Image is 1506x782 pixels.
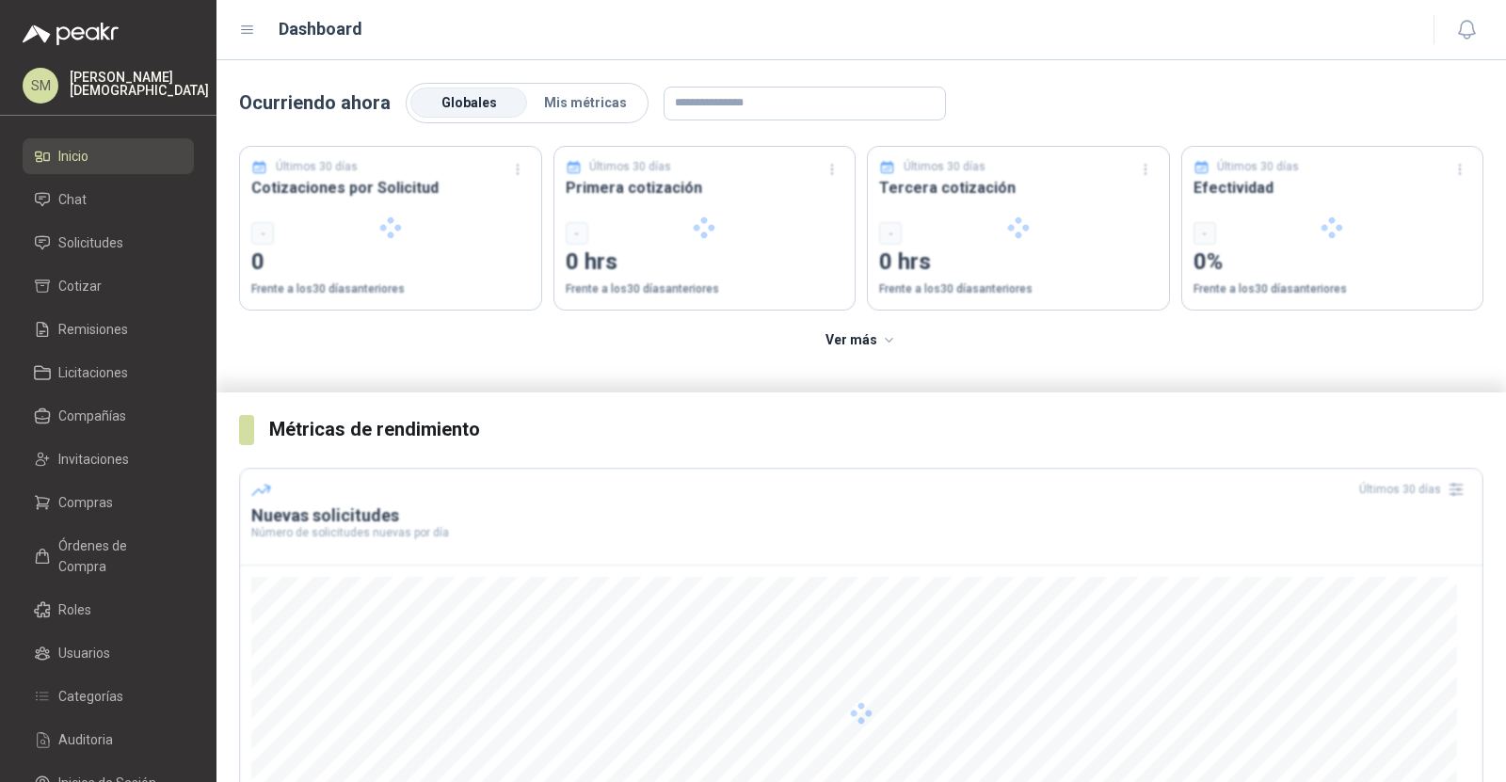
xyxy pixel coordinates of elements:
[58,492,113,513] span: Compras
[815,322,908,359] button: Ver más
[23,441,194,477] a: Invitaciones
[23,635,194,671] a: Usuarios
[58,686,123,707] span: Categorías
[239,88,391,118] p: Ocurriendo ahora
[441,95,497,110] span: Globales
[58,599,91,620] span: Roles
[70,71,209,97] p: [PERSON_NAME] [DEMOGRAPHIC_DATA]
[58,535,176,577] span: Órdenes de Compra
[58,146,88,167] span: Inicio
[23,722,194,758] a: Auditoria
[23,355,194,391] a: Licitaciones
[23,182,194,217] a: Chat
[23,592,194,628] a: Roles
[58,362,128,383] span: Licitaciones
[544,95,627,110] span: Mis métricas
[279,16,362,42] h1: Dashboard
[23,398,194,434] a: Compañías
[58,406,126,426] span: Compañías
[23,138,194,174] a: Inicio
[23,23,119,45] img: Logo peakr
[58,319,128,340] span: Remisiones
[23,268,194,304] a: Cotizar
[23,485,194,520] a: Compras
[23,225,194,261] a: Solicitudes
[58,189,87,210] span: Chat
[23,528,194,584] a: Órdenes de Compra
[23,311,194,347] a: Remisiones
[23,678,194,714] a: Categorías
[58,232,123,253] span: Solicitudes
[58,729,113,750] span: Auditoria
[23,68,58,104] div: SM
[58,643,110,663] span: Usuarios
[58,276,102,296] span: Cotizar
[58,449,129,470] span: Invitaciones
[269,415,1483,444] h3: Métricas de rendimiento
